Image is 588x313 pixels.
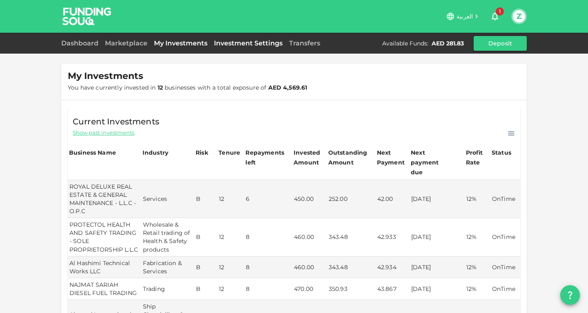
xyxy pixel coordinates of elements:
[218,148,240,158] div: Tenure
[466,148,489,167] div: Profit Rate
[327,180,376,218] td: 252.00
[294,148,326,167] div: Invested Amount
[69,148,116,158] div: Business Name
[474,36,527,51] button: Deposit
[245,148,286,167] div: Repayments left
[244,180,292,218] td: 6
[490,180,520,218] td: OnTime
[465,218,490,256] td: 12%
[141,257,194,278] td: Fabrication & Services
[376,218,410,256] td: 42.933
[465,257,490,278] td: 12%
[244,218,292,256] td: 8
[292,257,327,278] td: 460.00
[158,84,163,91] strong: 12
[410,180,465,218] td: [DATE]
[411,148,452,177] div: Next payment due
[327,278,376,300] td: 350.93
[490,218,520,256] td: OnTime
[465,278,490,300] td: 12%
[560,285,580,305] button: question
[410,218,465,256] td: [DATE]
[292,218,327,256] td: 460.00
[492,148,512,158] div: Status
[513,10,525,23] button: Z
[61,39,102,47] a: Dashboard
[496,7,504,16] span: 1
[376,278,410,300] td: 43.867
[286,39,323,47] a: Transfers
[217,278,244,300] td: 12
[196,148,212,158] div: Risk
[68,70,143,82] span: My Investments
[410,257,465,278] td: [DATE]
[327,257,376,278] td: 343.48
[292,278,327,300] td: 470.00
[151,39,211,47] a: My Investments
[244,257,292,278] td: 8
[490,278,520,300] td: OnTime
[194,278,217,300] td: B
[217,180,244,218] td: 12
[194,180,217,218] td: B
[327,218,376,256] td: 343.48
[143,148,168,158] div: Industry
[217,218,244,256] td: 12
[377,148,408,167] div: Next Payment
[68,278,141,300] td: NAJMAT SARIAH DIESEL FUEL TRADING
[141,278,194,300] td: Trading
[244,278,292,300] td: 8
[376,180,410,218] td: 42.00
[432,39,464,47] div: AED 281.83
[211,39,286,47] a: Investment Settings
[217,257,244,278] td: 12
[292,180,327,218] td: 450.00
[465,180,490,218] td: 12%
[410,278,465,300] td: [DATE]
[194,257,217,278] td: B
[328,148,369,167] div: Outstanding Amount
[73,115,159,128] span: Current Investments
[487,8,503,25] button: 1
[68,257,141,278] td: Al Hashimi Technical Works LLC
[376,257,410,278] td: 42.934
[68,84,307,91] span: You have currently invested in businesses with a total exposure of
[68,180,141,218] td: ROYAL DELUXE REAL ESTATE & GENERAL MAINTENANCE - L.L.C - O.P.C
[141,218,194,256] td: Wholesale & Retail trading of Health & Safety products
[73,129,134,137] span: Show past investments
[68,218,141,256] td: PROTECTOL HEALTH AND SAFETY TRADING - SOLE PROPRIETORSHIP L.L.C
[194,218,217,256] td: B
[268,84,307,91] strong: AED 4,569.61
[102,39,151,47] a: Marketplace
[457,13,473,20] span: العربية
[490,257,520,278] td: OnTime
[141,180,194,218] td: Services
[382,39,428,47] div: Available Funds :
